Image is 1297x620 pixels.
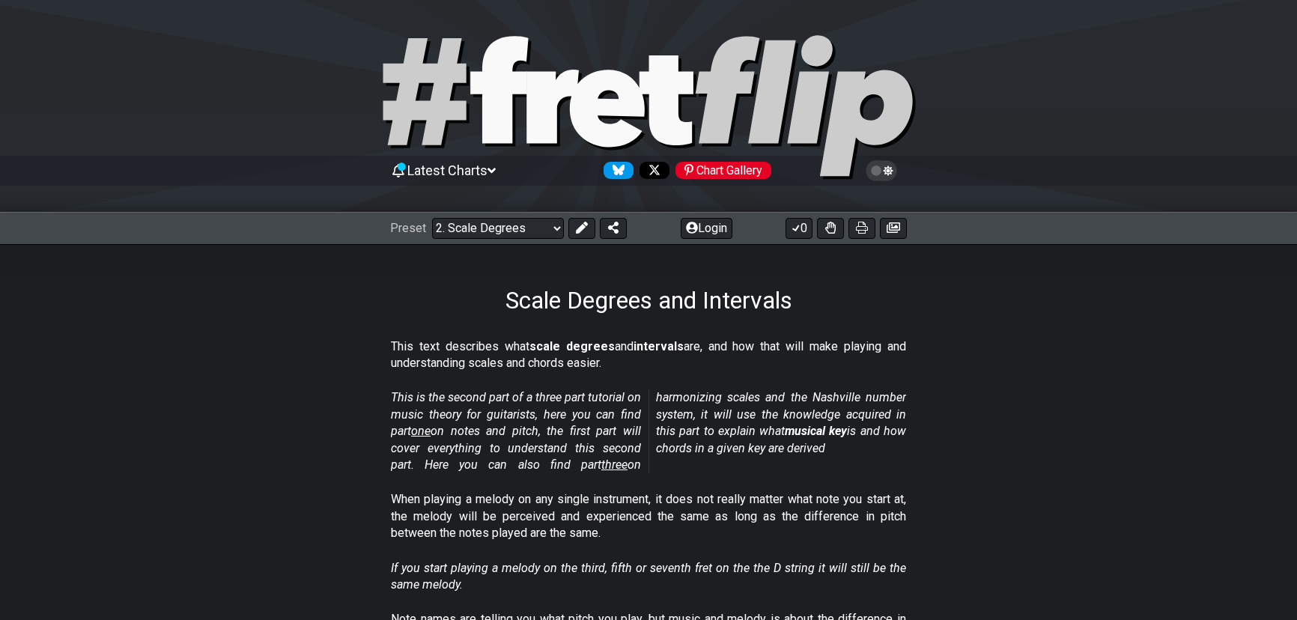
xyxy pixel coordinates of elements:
[786,218,812,239] button: 0
[669,162,771,179] a: #fretflip at Pinterest
[391,338,906,372] p: This text describes what and are, and how that will make playing and understanding scales and cho...
[675,162,771,179] div: Chart Gallery
[634,162,669,179] a: Follow #fretflip at X
[817,218,844,239] button: Toggle Dexterity for all fretkits
[505,286,792,314] h1: Scale Degrees and Intervals
[529,339,615,353] strong: scale degrees
[600,218,627,239] button: Share Preset
[681,218,732,239] button: Login
[568,218,595,239] button: Edit Preset
[390,221,426,235] span: Preset
[391,491,906,541] p: When playing a melody on any single instrument, it does not really matter what note you start at,...
[873,164,890,177] span: Toggle light / dark theme
[601,458,628,472] span: three
[391,390,906,472] em: This is the second part of a three part tutorial on music theory for guitarists, here you can fin...
[880,218,907,239] button: Create image
[407,162,487,178] span: Latest Charts
[391,561,906,592] em: If you start playing a melody on the third, fifth or seventh fret on the the D string it will sti...
[432,218,564,239] select: Preset
[848,218,875,239] button: Print
[598,162,634,179] a: Follow #fretflip at Bluesky
[411,424,431,438] span: one
[785,424,847,438] strong: musical key
[634,339,684,353] strong: intervals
